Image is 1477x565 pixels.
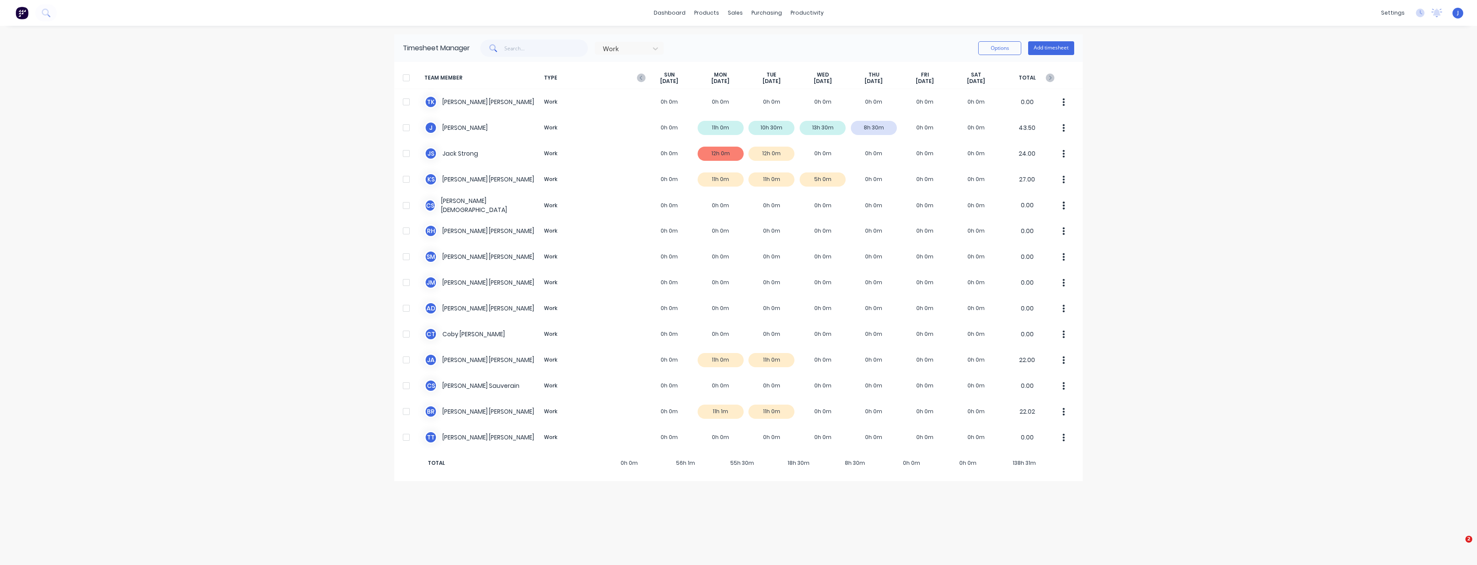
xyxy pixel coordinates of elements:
img: Factory [15,6,28,19]
button: Options [978,41,1021,55]
a: dashboard [649,6,690,19]
span: [DATE] [660,78,678,85]
span: FRI [921,71,929,78]
span: MON [714,71,727,78]
span: J [1457,9,1459,17]
span: [DATE] [967,78,985,85]
span: [DATE] [711,78,729,85]
span: TOTAL [1001,71,1053,85]
input: Search... [504,40,588,57]
span: [DATE] [814,78,832,85]
span: 2 [1465,536,1472,543]
span: 138h 31m [996,459,1053,467]
span: 55h 30m [714,459,770,467]
span: TEAM MEMBER [424,71,541,85]
span: THU [868,71,879,78]
span: [DATE] [763,78,781,85]
span: SUN [664,71,675,78]
span: SAT [971,71,981,78]
div: purchasing [747,6,786,19]
span: 0h 0m [883,459,939,467]
div: productivity [786,6,828,19]
span: 0h 0m [601,459,657,467]
span: TYPE [541,71,644,85]
span: [DATE] [916,78,934,85]
div: settings [1377,6,1409,19]
span: [DATE] [865,78,883,85]
span: WED [817,71,829,78]
span: TOTAL [424,459,541,467]
div: Timesheet Manager [403,43,470,53]
span: 0h 0m [940,459,996,467]
button: Add timesheet [1028,41,1074,55]
iframe: Intercom live chat [1448,536,1468,556]
span: 8h 30m [827,459,883,467]
span: TUE [766,71,776,78]
div: products [690,6,723,19]
span: 56h 1m [657,459,714,467]
span: 18h 30m [770,459,827,467]
div: sales [723,6,747,19]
